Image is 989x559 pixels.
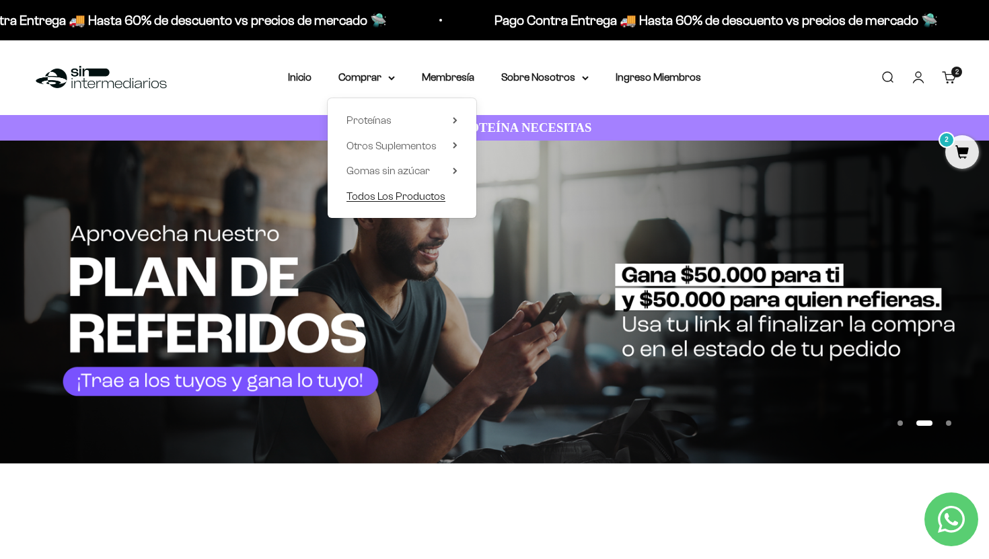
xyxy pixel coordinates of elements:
mark: 2 [939,132,955,148]
summary: Sobre Nosotros [501,69,589,86]
span: Otros Suplementos [346,140,437,151]
strong: CUANTA PROTEÍNA NECESITAS [397,120,591,135]
span: Proteínas [346,114,392,126]
summary: Otros Suplementos [346,137,457,155]
p: Pago Contra Entrega 🚚 Hasta 60% de descuento vs precios de mercado 🛸 [398,9,842,31]
a: Ingreso Miembros [616,71,701,83]
a: Todos Los Productos [346,188,457,205]
summary: Proteínas [346,112,457,129]
span: Gomas sin azúcar [346,165,430,176]
summary: Gomas sin azúcar [346,162,457,180]
summary: Comprar [338,69,395,86]
span: Todos Los Productos [346,190,445,202]
a: 2 [945,146,979,161]
a: Inicio [288,71,312,83]
span: 2 [955,69,959,75]
a: Membresía [422,71,474,83]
